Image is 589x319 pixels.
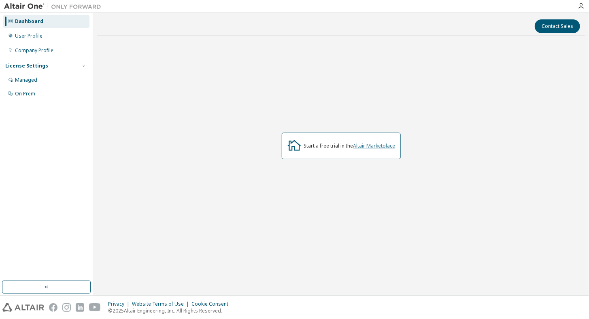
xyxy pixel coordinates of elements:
img: facebook.svg [49,303,57,312]
button: Contact Sales [535,19,580,33]
img: instagram.svg [62,303,71,312]
img: altair_logo.svg [2,303,44,312]
div: License Settings [5,63,48,69]
div: Privacy [108,301,132,307]
div: Managed [15,77,37,83]
img: linkedin.svg [76,303,84,312]
p: © 2025 Altair Engineering, Inc. All Rights Reserved. [108,307,233,314]
div: On Prem [15,91,35,97]
a: Altair Marketplace [353,142,396,149]
div: Company Profile [15,47,53,54]
div: Website Terms of Use [132,301,191,307]
img: youtube.svg [89,303,101,312]
div: Cookie Consent [191,301,233,307]
div: User Profile [15,33,43,39]
img: Altair One [4,2,105,11]
div: Dashboard [15,18,43,25]
div: Start a free trial in the [304,143,396,149]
